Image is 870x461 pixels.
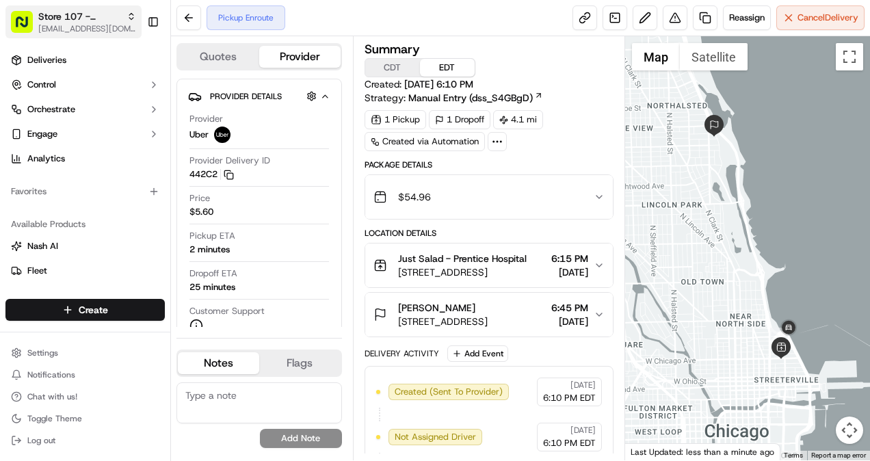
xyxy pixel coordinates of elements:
span: 6:15 PM [551,252,588,265]
div: We're available if you need us! [47,144,173,155]
button: Fleet [5,260,165,282]
a: Terms (opens in new tab) [784,451,803,459]
p: Welcome 👋 [14,54,249,76]
button: $54.96 [365,175,614,219]
span: 6:10 PM EDT [543,392,596,404]
button: CancelDelivery [776,5,865,30]
button: EDT [420,59,475,77]
button: Orchestrate [5,98,165,120]
div: Strategy: [365,91,543,105]
div: Available Products [5,213,165,235]
span: [EMAIL_ADDRESS][DOMAIN_NAME] [38,23,136,34]
span: Dropoff ETA [189,267,237,280]
button: Chat with us! [5,387,165,406]
span: [STREET_ADDRESS] [398,265,527,279]
a: Open this area in Google Maps (opens a new window) [629,443,674,460]
div: 1 [770,328,788,345]
div: Delivery Activity [365,348,439,359]
h3: Summary [365,43,420,55]
button: Map camera controls [836,417,863,444]
img: uber-new-logo.jpeg [214,127,230,143]
span: [DATE] [551,315,588,328]
span: Chat with us! [27,391,77,402]
button: Show satellite imagery [680,43,748,70]
button: Show street map [632,43,680,70]
div: Start new chat [47,130,224,144]
span: [DATE] [551,265,588,279]
a: Nash AI [11,240,159,252]
button: Toggle fullscreen view [836,43,863,70]
span: Pylon [136,231,166,241]
button: Quotes [178,46,259,68]
span: Fleet [27,265,47,277]
span: 6:10 PM EDT [543,437,596,449]
span: Deliveries [27,54,66,66]
span: Uber [189,129,209,141]
img: 1736555255976-a54dd68f-1ca7-489b-9aae-adbdc363a1c4 [14,130,38,155]
a: Fleet [11,265,159,277]
input: Got a question? Start typing here... [36,88,246,102]
button: Flags [259,352,341,374]
span: Provider [189,113,223,125]
a: 📗Knowledge Base [8,192,110,217]
span: Not Assigned Driver [395,431,476,443]
button: Just Salad - Prentice Hospital[STREET_ADDRESS]6:15 PM[DATE] [365,243,614,287]
span: Engage [27,128,57,140]
span: Provider Details [210,91,282,102]
span: 6:45 PM [551,301,588,315]
button: Engage [5,123,165,145]
button: Store 107 - Prentice Hospital (Just Salad) [38,10,121,23]
button: [PERSON_NAME][STREET_ADDRESS]6:45 PM[DATE] [365,293,614,337]
img: Nash [14,13,41,40]
button: Start new chat [233,134,249,150]
span: API Documentation [129,198,220,211]
span: Analytics [27,153,65,165]
span: Orchestrate [27,103,75,116]
span: Settings [27,347,58,358]
a: Report a map error [811,451,866,459]
div: Favorites [5,181,165,202]
span: Provider Delivery ID [189,155,270,167]
span: Reassign [729,12,765,24]
span: $5.60 [189,206,213,218]
button: Toggle Theme [5,409,165,428]
span: Cancel Delivery [797,12,858,24]
img: Google [629,443,674,460]
div: 25 minutes [189,281,235,293]
div: 4.1 mi [493,110,543,129]
button: CDT [365,59,420,77]
span: [DATE] [570,380,596,391]
span: $54.96 [398,190,431,204]
span: Price [189,192,210,205]
span: Customer Support [189,305,265,317]
a: Created via Automation [365,132,485,151]
div: 2 minutes [189,243,230,256]
span: Control [27,79,56,91]
a: Manual Entry (dss_S4GBgD) [408,91,543,105]
button: Settings [5,343,165,363]
button: Add Event [447,345,508,362]
span: Pickup ETA [189,230,235,242]
button: Provider Details [188,85,330,107]
button: Control [5,74,165,96]
button: Provider [259,46,341,68]
span: Created (Sent To Provider) [395,386,503,398]
span: Notifications [27,369,75,380]
button: Create [5,299,165,321]
span: Created: [365,77,473,91]
button: Reassign [723,5,771,30]
div: Location Details [365,228,614,239]
div: 1 Dropoff [429,110,490,129]
a: 💻API Documentation [110,192,225,217]
span: Knowledge Base [27,198,105,211]
span: Create [79,303,108,317]
button: Nash AI [5,235,165,257]
button: Notes [178,352,259,374]
span: [PERSON_NAME] [398,301,475,315]
a: Analytics [5,148,165,170]
a: Powered byPylon [96,230,166,241]
div: 📗 [14,199,25,210]
span: Just Salad - Prentice Hospital [398,252,527,265]
span: [DATE] [570,425,596,436]
span: Log out [27,435,55,446]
